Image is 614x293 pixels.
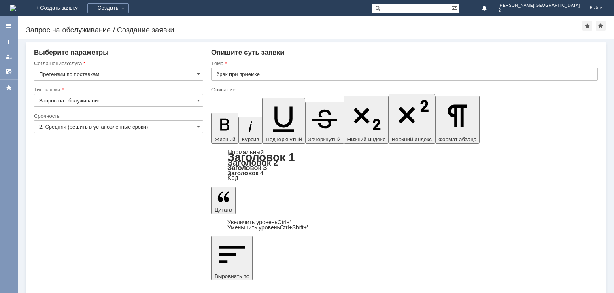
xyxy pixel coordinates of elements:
img: logo [10,5,16,11]
button: Цитата [211,187,236,214]
div: Формат абзаца [211,149,598,181]
a: Создать заявку [2,36,15,49]
div: Создать [87,3,129,13]
div: Добавить в избранное [582,21,592,31]
div: Цитата [211,220,598,230]
a: Нормальный [227,149,264,155]
a: Заголовок 3 [227,164,267,171]
button: Зачеркнутый [305,102,344,144]
button: Нижний индекс [344,96,389,144]
button: Верхний индекс [389,94,435,144]
span: Зачеркнутый [308,136,341,142]
span: Выровнять по [215,273,249,279]
a: Заголовок 2 [227,158,278,167]
span: 2 [499,8,580,13]
span: Ctrl+Shift+' [280,224,308,231]
button: Курсив [238,117,262,144]
a: Decrease [227,224,308,231]
div: Тема [211,61,596,66]
span: [PERSON_NAME][GEOGRAPHIC_DATA] [499,3,580,8]
a: Мои согласования [2,65,15,78]
button: Выровнять по [211,236,253,280]
button: Жирный [211,113,239,144]
div: Соглашение/Услуга [34,61,202,66]
button: Формат абзаца [435,96,480,143]
div: Тип заявки [34,87,202,92]
a: Код [227,174,238,182]
div: Сделать домашней страницей [596,21,606,31]
span: Выберите параметры [34,49,109,56]
div: Запрос на обслуживание / Создание заявки [26,26,582,34]
span: Цитата [215,207,232,213]
span: Курсив [242,136,259,142]
a: Перейти на домашнюю страницу [10,5,16,11]
span: Опишите суть заявки [211,49,285,56]
span: Ctrl+' [278,219,291,225]
span: Жирный [215,136,236,142]
div: Описание [211,87,596,92]
a: Мои заявки [2,50,15,63]
a: Заголовок 4 [227,170,263,176]
span: Нижний индекс [347,136,386,142]
span: Подчеркнутый [266,136,302,142]
div: Срочность [34,113,202,119]
button: Подчеркнутый [262,98,305,144]
span: Формат абзаца [438,136,476,142]
a: Заголовок 1 [227,151,295,163]
span: Расширенный поиск [451,4,459,11]
a: Increase [227,219,291,225]
span: Верхний индекс [392,136,432,142]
